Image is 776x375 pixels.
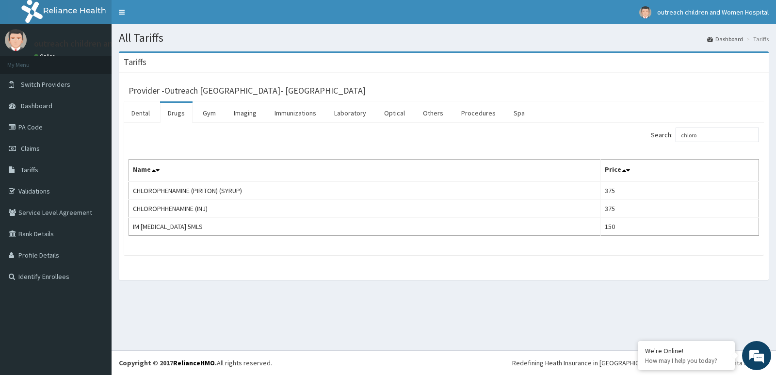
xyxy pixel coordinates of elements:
[267,103,324,123] a: Immunizations
[601,200,759,218] td: 375
[173,359,215,367] a: RelianceHMO
[119,359,217,367] strong: Copyright © 2017 .
[415,103,451,123] a: Others
[195,103,224,123] a: Gym
[129,200,601,218] td: CHLOROPHHENAMINE (INJ)
[34,39,181,48] p: outreach children and Women Hospital
[21,101,52,110] span: Dashboard
[129,86,366,95] h3: Provider - Outreach [GEOGRAPHIC_DATA]- [GEOGRAPHIC_DATA]
[5,29,27,51] img: User Image
[129,181,601,200] td: CHLOROPHENAMINE (PIRITON) (SYRUP)
[226,103,264,123] a: Imaging
[651,128,759,142] label: Search:
[645,346,727,355] div: We're Online!
[21,165,38,174] span: Tariffs
[676,128,759,142] input: Search:
[129,160,601,182] th: Name
[506,103,533,123] a: Spa
[657,8,769,16] span: outreach children and Women Hospital
[512,358,769,368] div: Redefining Heath Insurance in [GEOGRAPHIC_DATA] using Telemedicine and Data Science!
[124,58,146,66] h3: Tariffs
[639,6,651,18] img: User Image
[160,103,193,123] a: Drugs
[124,103,158,123] a: Dental
[376,103,413,123] a: Optical
[112,350,776,375] footer: All rights reserved.
[601,218,759,236] td: 150
[326,103,374,123] a: Laboratory
[453,103,503,123] a: Procedures
[21,144,40,153] span: Claims
[601,160,759,182] th: Price
[34,53,57,60] a: Online
[21,80,70,89] span: Switch Providers
[129,218,601,236] td: IM [MEDICAL_DATA] 5MLS
[601,181,759,200] td: 375
[645,357,727,365] p: How may I help you today?
[707,35,743,43] a: Dashboard
[744,35,769,43] li: Tariffs
[119,32,769,44] h1: All Tariffs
